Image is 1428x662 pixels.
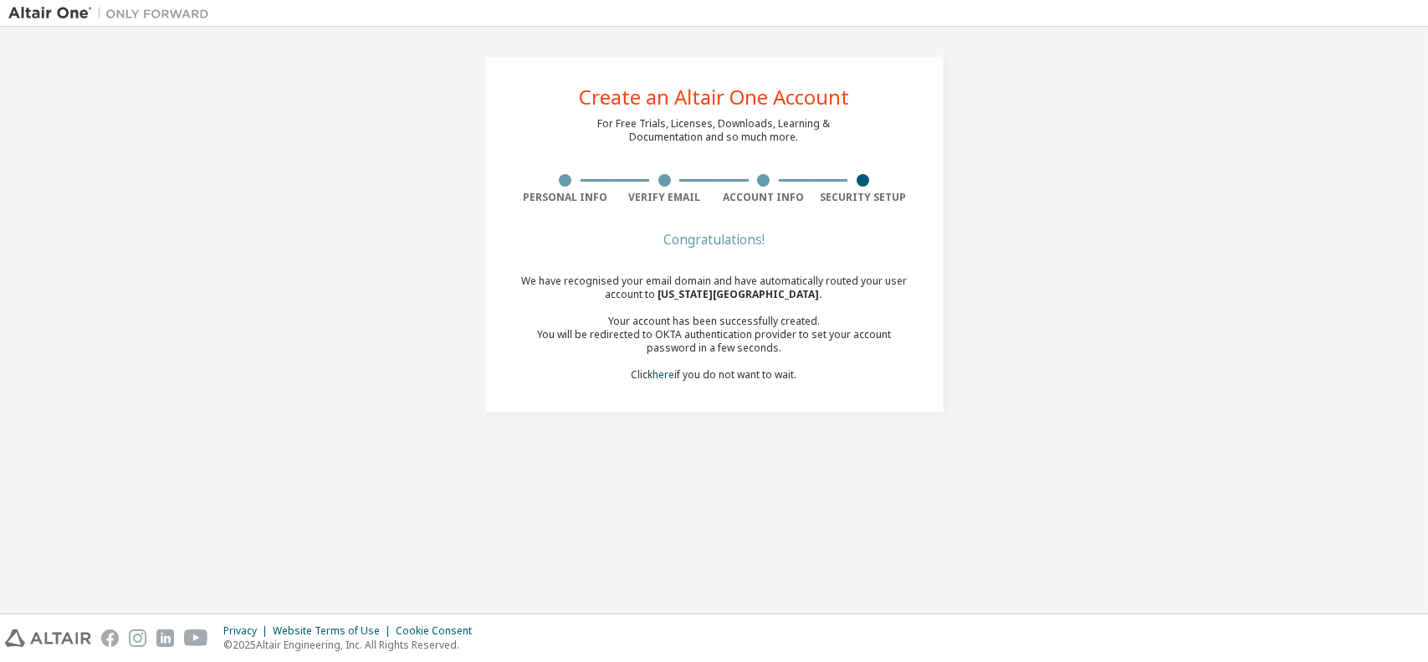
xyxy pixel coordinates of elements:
[156,629,174,647] img: linkedin.svg
[516,191,616,204] div: Personal Info
[615,191,714,204] div: Verify Email
[658,287,823,301] span: [US_STATE][GEOGRAPHIC_DATA] .
[579,87,849,107] div: Create an Altair One Account
[184,629,208,647] img: youtube.svg
[516,234,913,244] div: Congratulations!
[129,629,146,647] img: instagram.svg
[516,328,913,355] div: You will be redirected to OKTA authentication provider to set your account password in a few seco...
[223,638,482,652] p: © 2025 Altair Engineering, Inc. All Rights Reserved.
[223,624,273,638] div: Privacy
[273,624,396,638] div: Website Terms of Use
[598,117,831,144] div: For Free Trials, Licenses, Downloads, Learning & Documentation and so much more.
[101,629,119,647] img: facebook.svg
[653,367,675,382] a: here
[5,629,91,647] img: altair_logo.svg
[516,315,913,328] div: Your account has been successfully created.
[8,5,218,22] img: Altair One
[516,275,913,382] div: We have recognised your email domain and have automatically routed your user account to Click if ...
[396,624,482,638] div: Cookie Consent
[714,191,814,204] div: Account Info
[813,191,913,204] div: Security Setup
